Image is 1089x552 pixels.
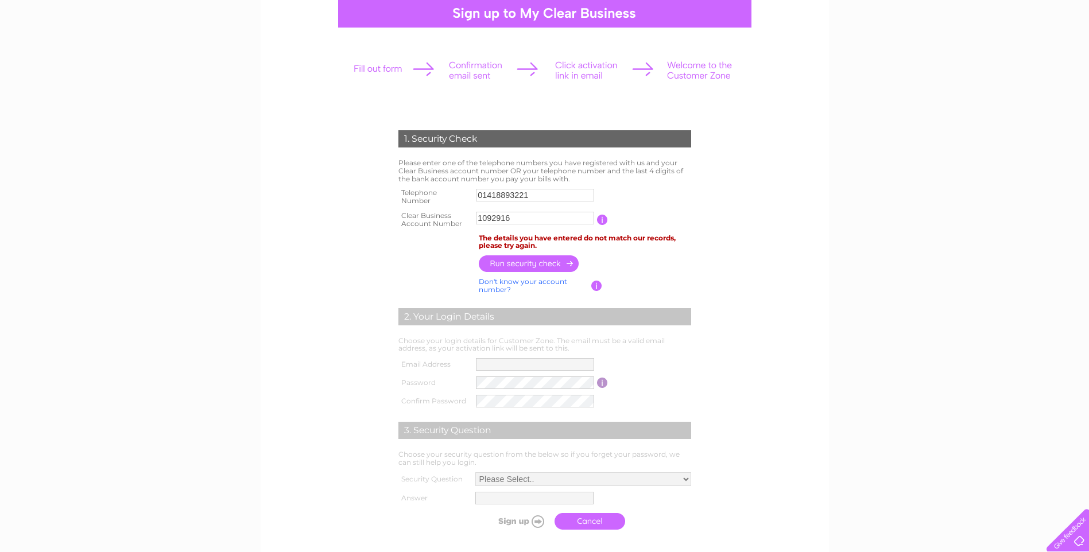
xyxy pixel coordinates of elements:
[398,422,691,439] div: 3. Security Question
[396,208,474,231] th: Clear Business Account Number
[396,185,474,208] th: Telephone Number
[38,30,96,65] img: logo.png
[396,355,474,374] th: Email Address
[476,231,694,253] td: The details you have entered do not match our records, please try again.
[479,277,567,294] a: Don't know your account number?
[396,469,472,489] th: Security Question
[396,448,694,469] td: Choose your security question from the below so if you forget your password, we can still help yo...
[396,489,472,507] th: Answer
[597,215,608,225] input: Information
[398,308,691,325] div: 2. Your Login Details
[398,130,691,147] div: 1. Security Check
[591,281,602,291] input: Information
[597,378,608,388] input: Information
[928,49,950,57] a: Water
[478,513,549,529] input: Submit
[396,374,474,392] th: Password
[396,156,694,185] td: Please enter one of the telephone numbers you have registered with us and your Clear Business acc...
[873,6,952,20] a: 0333 014 3131
[396,392,474,410] th: Confirm Password
[989,49,1024,57] a: Telecoms
[555,513,625,530] a: Cancel
[1030,49,1047,57] a: Blog
[274,6,816,56] div: Clear Business is a trading name of Verastar Limited (registered in [GEOGRAPHIC_DATA] No. 3667643...
[957,49,982,57] a: Energy
[396,334,694,356] td: Choose your login details for Customer Zone. The email must be a valid email address, as your act...
[1054,49,1082,57] a: Contact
